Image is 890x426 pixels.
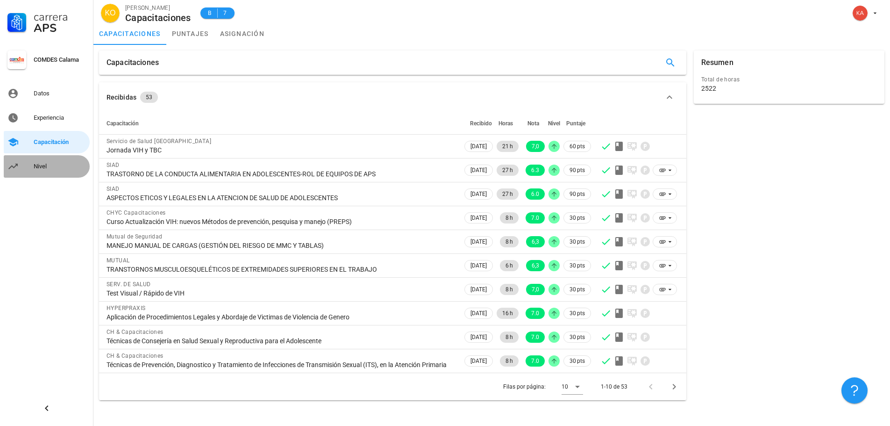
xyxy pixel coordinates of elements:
span: 6.3 [531,165,539,176]
span: 7.0 [531,355,539,367]
span: [DATE] [470,308,487,318]
span: Puntaje [566,120,585,127]
div: Aplicación de Procedimientos Legales y Abordaje de Victimas de Violencia de Genero [107,313,455,321]
div: TRASTORNO DE LA CONDUCTA ALIMENTARIA EN ADOLESCENTES-ROL DE EQUIPOS DE APS [107,170,455,178]
div: Resumen [701,51,733,75]
span: 30 pts [570,213,585,223]
span: Capacitación [107,120,139,127]
div: Jornada VIH y TBC [107,146,455,154]
div: Filas por página: [503,373,583,400]
div: ASPECTOS ETICOS Y LEGALES EN LA ATENCION DE SALUD DE ADOLESCENTES [107,194,455,202]
div: Capacitaciones [107,51,159,75]
div: [PERSON_NAME] [125,3,191,13]
div: Carrera [34,11,86,22]
button: Recibidas 53 [99,82,686,112]
div: APS [34,22,86,34]
span: Mutual de Seguridad [107,233,163,240]
span: 27 h [502,188,513,200]
span: CH & Capacitaciones [107,329,164,335]
a: puntajes [166,22,214,45]
div: 2522 [701,84,716,93]
span: 30 pts [570,356,585,366]
div: Experiencia [34,114,86,122]
span: 30 pts [570,309,585,318]
span: [DATE] [470,260,487,271]
span: 7.0 [531,308,539,319]
span: [DATE] [470,332,487,342]
span: 7 [221,8,229,18]
span: 90 pts [570,189,585,199]
div: Capacitaciones [125,13,191,23]
div: Datos [34,90,86,97]
div: 1-10 de 53 [601,383,627,391]
div: Curso Actualización VIH: nuevos Métodos de prevención, pesquisa y manejo (PREPS) [107,217,455,226]
span: 60 pts [570,142,585,151]
span: HYPERPRAXIS [107,305,145,311]
div: Test Visual / Rápido de VIH [107,289,455,297]
div: Recibidas [107,92,136,102]
span: 90 pts [570,166,585,175]
a: Datos [4,82,90,105]
th: Puntaje [562,112,593,135]
a: asignación [214,22,271,45]
span: [DATE] [470,284,487,295]
span: 30 pts [570,332,585,342]
a: Experiencia [4,107,90,129]
span: 7.0 [531,212,539,224]
span: 8 h [506,236,513,247]
span: SIAD [107,186,120,192]
span: [DATE] [470,189,487,199]
span: 8 h [506,355,513,367]
div: Nivel [34,163,86,170]
th: Nota [520,112,547,135]
span: 16 h [502,308,513,319]
span: Recibido [470,120,492,127]
div: Técnicas de Prevención, Diagnostico y Tratamiento de Infecciones de Transmisión Sexual (ITS), en ... [107,361,455,369]
div: MANEJO MANUAL DE CARGAS (GESTIÓN DEL RIESGO DE MMC Y TABLAS) [107,241,455,250]
span: 6,3 [532,260,539,271]
span: 21 h [502,141,513,152]
span: KO [105,4,115,22]
span: [DATE] [470,356,487,366]
div: avatar [853,6,868,21]
span: Horas [498,120,513,127]
span: CH & Capacitaciones [107,353,164,359]
span: 6.0 [531,188,539,200]
span: Nota [527,120,539,127]
span: 6 h [506,260,513,271]
span: 7.0 [531,332,539,343]
div: Técnicas de Consejería en Salud Sexual y Reproductiva para el Adolescente [107,337,455,345]
div: TRANSTORNOS MUSCULOESQUELÉTICOS DE EXTREMIDADES SUPERIORES EN EL TRABAJO [107,265,455,274]
span: Nivel [548,120,560,127]
span: [DATE] [470,237,487,247]
div: COMDES Calama [34,56,86,64]
span: [DATE] [470,165,487,175]
span: 30 pts [570,237,585,246]
a: Capacitación [4,131,90,153]
span: 53 [146,92,152,103]
button: Página siguiente [666,378,683,395]
span: 8 h [506,212,513,224]
span: SERV. DE SALUD [107,281,151,288]
div: 10Filas por página: [562,379,583,394]
div: Capacitación [34,138,86,146]
a: capacitaciones [93,22,166,45]
a: Nivel [4,155,90,178]
th: Capacitación [99,112,463,135]
span: 6,3 [532,236,539,247]
span: [DATE] [470,141,487,152]
span: 27 h [502,165,513,176]
span: 30 pts [570,285,585,294]
span: 8 h [506,284,513,295]
th: Horas [495,112,520,135]
span: 8 h [506,332,513,343]
span: CHYC Capacitaciones [107,209,166,216]
span: [DATE] [470,213,487,223]
span: 7,0 [532,284,539,295]
div: avatar [101,4,120,22]
span: B [206,8,214,18]
th: Nivel [547,112,562,135]
span: 7,0 [532,141,539,152]
div: 10 [562,383,568,391]
div: Total de horas [701,75,877,84]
